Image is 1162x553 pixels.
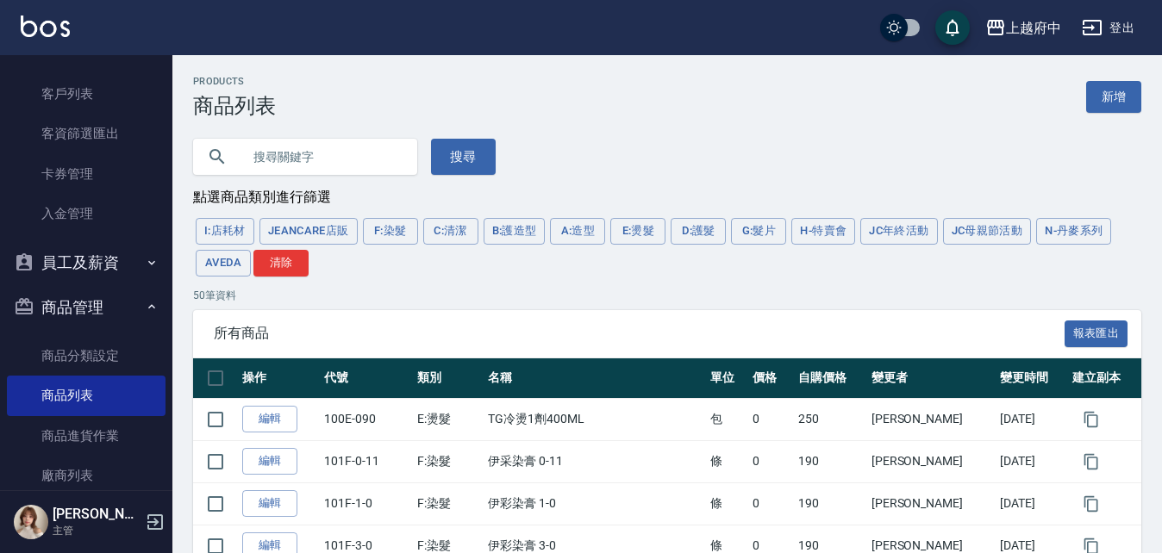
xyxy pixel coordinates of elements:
td: 條 [706,482,748,525]
button: B:護造型 [484,218,546,245]
td: 101F-0-11 [320,440,413,482]
th: 單位 [706,358,748,399]
button: F:染髮 [363,218,418,245]
th: 價格 [748,358,795,399]
button: I:店耗材 [196,218,254,245]
a: 入金管理 [7,194,166,233]
td: 190 [794,440,866,482]
td: F:染髮 [413,440,484,482]
th: 變更者 [867,358,996,399]
td: 250 [794,398,866,440]
h5: [PERSON_NAME] [53,506,141,523]
a: 編輯 [242,448,297,475]
td: 0 [748,482,795,525]
button: 登出 [1075,12,1141,44]
button: 搜尋 [431,139,496,175]
button: 商品管理 [7,285,166,330]
button: 清除 [253,250,309,276]
td: [PERSON_NAME] [867,482,996,525]
td: [DATE] [996,398,1068,440]
h3: 商品列表 [193,94,276,118]
h2: Products [193,76,276,87]
a: 商品進貨作業 [7,416,166,456]
img: Logo [21,16,70,37]
button: 報表匯出 [1065,320,1128,347]
a: 報表匯出 [1065,324,1128,340]
td: E:燙髮 [413,398,484,440]
button: G:髮片 [731,218,786,245]
td: [PERSON_NAME] [867,398,996,440]
a: 商品分類設定 [7,336,166,376]
button: save [935,10,970,45]
img: Person [14,505,48,539]
button: H-特賣會 [791,218,855,245]
td: 包 [706,398,748,440]
a: 廠商列表 [7,456,166,495]
input: 搜尋關鍵字 [241,134,403,180]
a: 客戶列表 [7,74,166,114]
th: 名稱 [484,358,706,399]
td: [PERSON_NAME] [867,440,996,482]
a: 編輯 [242,490,297,517]
td: 條 [706,440,748,482]
div: 上越府中 [1006,17,1061,39]
div: 點選商品類別進行篩選 [193,189,1141,207]
button: 員工及薪資 [7,240,166,285]
button: 上越府中 [978,10,1068,46]
th: 變更時間 [996,358,1068,399]
button: JC母親節活動 [943,218,1032,245]
button: D:護髮 [671,218,726,245]
button: C:清潔 [423,218,478,245]
button: E:燙髮 [610,218,665,245]
th: 建立副本 [1068,358,1141,399]
th: 操作 [238,358,320,399]
p: 50 筆資料 [193,288,1141,303]
a: 商品列表 [7,376,166,415]
button: JeanCare店販 [259,218,358,245]
th: 代號 [320,358,413,399]
td: 100E-090 [320,398,413,440]
button: AVEDA [196,250,251,276]
td: F:染髮 [413,482,484,525]
td: 伊采染膏 0-11 [484,440,706,482]
td: TG冷燙1劑400ML [484,398,706,440]
span: 所有商品 [214,325,1065,342]
a: 編輯 [242,406,297,432]
a: 客資篩選匯出 [7,114,166,153]
td: [DATE] [996,482,1068,525]
th: 類別 [413,358,484,399]
td: 0 [748,440,795,482]
th: 自購價格 [794,358,866,399]
p: 主管 [53,523,141,538]
button: A:造型 [550,218,605,245]
a: 卡券管理 [7,154,166,194]
td: 伊彩染膏 1-0 [484,482,706,525]
td: [DATE] [996,440,1068,482]
td: 190 [794,482,866,525]
button: JC年終活動 [860,218,937,245]
td: 101F-1-0 [320,482,413,525]
a: 新增 [1086,81,1141,113]
td: 0 [748,398,795,440]
button: N-丹麥系列 [1036,218,1111,245]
